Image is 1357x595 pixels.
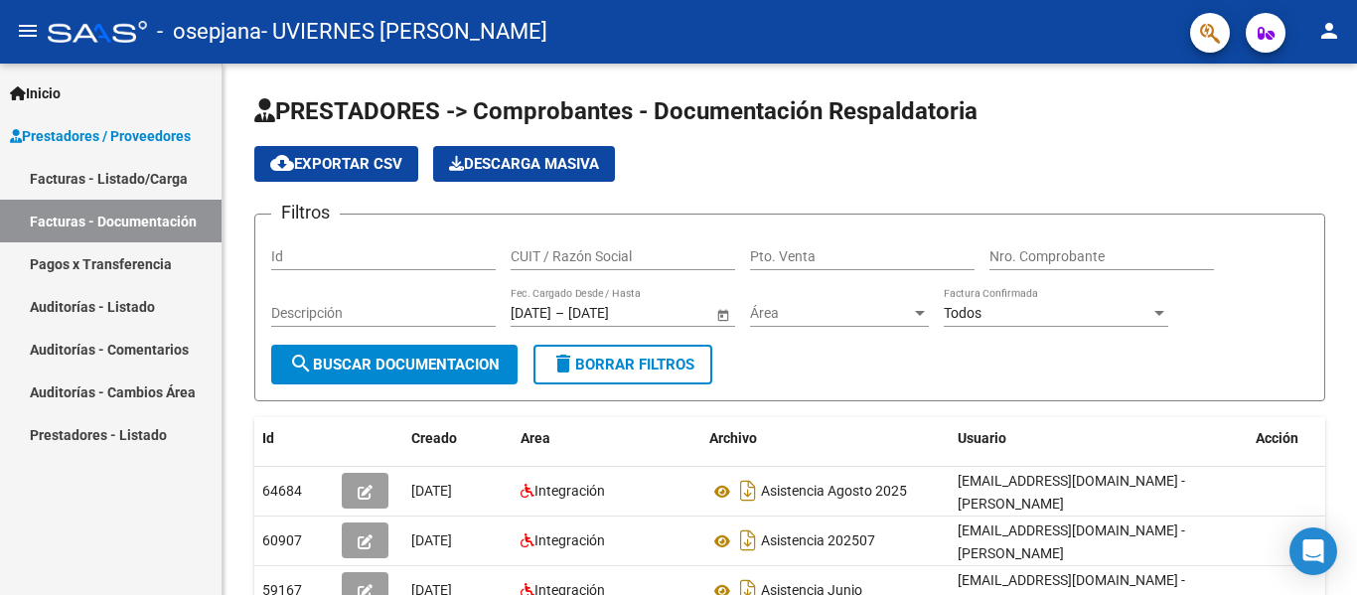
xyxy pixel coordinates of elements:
span: [DATE] [411,483,452,499]
datatable-header-cell: Id [254,417,334,460]
span: Área [750,305,911,322]
mat-icon: delete [551,352,575,375]
span: Integración [534,532,605,548]
div: Open Intercom Messenger [1289,527,1337,575]
mat-icon: search [289,352,313,375]
span: 64684 [262,483,302,499]
span: Usuario [958,430,1006,446]
span: Descarga Masiva [449,155,599,173]
span: Area [521,430,550,446]
button: Exportar CSV [254,146,418,182]
datatable-header-cell: Creado [403,417,513,460]
span: Acción [1256,430,1298,446]
mat-icon: menu [16,19,40,43]
span: Asistencia Agosto 2025 [761,484,907,500]
span: – [555,305,564,322]
datatable-header-cell: Area [513,417,701,460]
span: [EMAIL_ADDRESS][DOMAIN_NAME] - [PERSON_NAME] [958,473,1185,512]
span: - UVIERNES [PERSON_NAME] [261,10,547,54]
span: Todos [944,305,981,321]
button: Borrar Filtros [533,345,712,384]
span: Borrar Filtros [551,356,694,373]
span: Id [262,430,274,446]
span: Asistencia 202507 [761,533,875,549]
i: Descargar documento [735,524,761,556]
datatable-header-cell: Archivo [701,417,950,460]
button: Open calendar [712,304,733,325]
span: Buscar Documentacion [289,356,500,373]
span: Creado [411,430,457,446]
i: Descargar documento [735,475,761,507]
span: [EMAIL_ADDRESS][DOMAIN_NAME] - [PERSON_NAME] [958,522,1185,561]
mat-icon: person [1317,19,1341,43]
span: [DATE] [411,532,452,548]
datatable-header-cell: Acción [1248,417,1347,460]
app-download-masive: Descarga masiva de comprobantes (adjuntos) [433,146,615,182]
datatable-header-cell: Usuario [950,417,1248,460]
span: Integración [534,483,605,499]
span: Inicio [10,82,61,104]
span: 60907 [262,532,302,548]
span: Exportar CSV [270,155,402,173]
h3: Filtros [271,199,340,226]
button: Descarga Masiva [433,146,615,182]
span: Archivo [709,430,757,446]
mat-icon: cloud_download [270,151,294,175]
button: Buscar Documentacion [271,345,518,384]
span: Prestadores / Proveedores [10,125,191,147]
input: Fecha fin [568,305,666,322]
input: Fecha inicio [511,305,551,322]
span: - osepjana [157,10,261,54]
span: PRESTADORES -> Comprobantes - Documentación Respaldatoria [254,97,978,125]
